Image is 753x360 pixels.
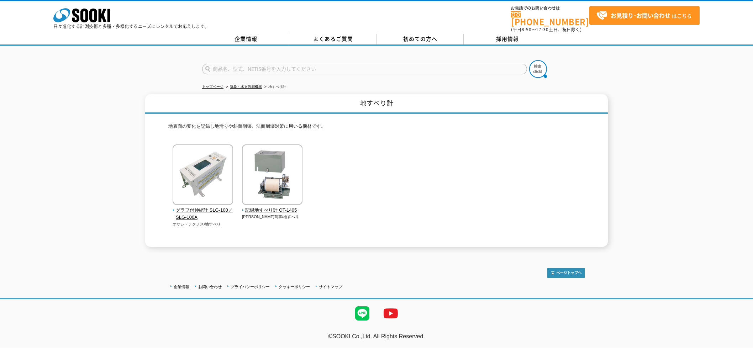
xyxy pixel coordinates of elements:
span: 8:50 [522,26,532,33]
img: YouTube [376,299,405,328]
a: クッキーポリシー [279,285,310,289]
a: 初めての方へ [376,34,464,44]
a: 記録地すべり計 OT-1405 [242,200,303,214]
span: お電話でのお問い合わせは [511,6,589,10]
span: グラフ付伸縮計 SLG-100／SLG-100A [173,207,233,222]
a: プライバシーポリシー [231,285,270,289]
a: サイトマップ [319,285,342,289]
a: 気象・水文観測機器 [230,85,262,89]
a: [PHONE_NUMBER] [511,11,589,26]
a: お見積り･お問い合わせはこちら [589,6,700,25]
a: よくあるご質問 [289,34,376,44]
a: 企業情報 [174,285,189,289]
strong: お見積り･お問い合わせ [611,11,670,20]
img: グラフ付伸縮計 SLG-100／SLG-100A [173,144,233,207]
img: 記録地すべり計 OT-1405 [242,144,302,207]
p: [PERSON_NAME]商事/地すべり [242,214,303,220]
img: btn_search.png [529,60,547,78]
span: 初めての方へ [403,35,437,43]
a: トップページ [202,85,223,89]
img: トップページへ [547,268,585,278]
a: 企業情報 [202,34,289,44]
p: オサシ・テクノス/地すべり [173,221,233,227]
p: 地表面の変化を記録し地滑りや斜面崩壊、法面崩壊対策に用いる機材です。 [168,123,585,134]
p: 日々進化する計測技術と多種・多様化するニーズにレンタルでお応えします。 [53,24,209,28]
span: 17:30 [536,26,549,33]
span: (平日 ～ 土日、祝日除く) [511,26,581,33]
a: グラフ付伸縮計 SLG-100／SLG-100A [173,200,233,221]
h1: 地すべり計 [145,94,608,114]
span: 記録地すべり計 OT-1405 [242,207,303,214]
a: 採用情報 [464,34,551,44]
input: 商品名、型式、NETIS番号を入力してください [202,64,527,74]
span: はこちら [596,10,692,21]
img: LINE [348,299,376,328]
a: お問い合わせ [198,285,222,289]
li: 地すべり計 [263,83,286,91]
a: テストMail [726,340,753,346]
